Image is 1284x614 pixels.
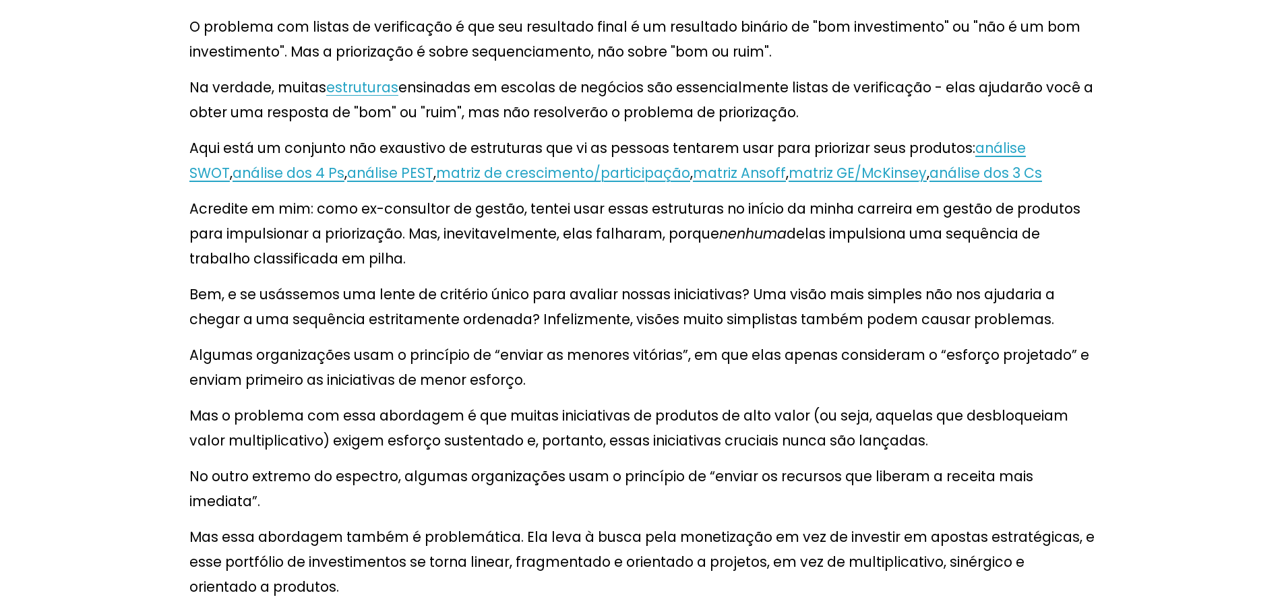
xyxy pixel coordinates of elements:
[189,17,1084,61] font: O problema com listas de verificação é que seu resultado final é um resultado binário de "bom inv...
[927,163,929,183] font: ,
[189,78,326,97] font: Na verdade, muitas
[326,78,398,97] a: estruturas
[433,163,436,183] font: ,
[233,163,344,183] a: análise dos 4 Ps
[929,163,1042,183] a: análise dos 3 Cs
[347,163,433,183] a: análise PEST
[436,163,690,183] a: matriz de crescimento/participação
[189,345,1093,390] font: Algumas organizações usam o princípio de “enviar as menores vitórias”, em que elas apenas conside...
[189,78,1097,122] font: ensinadas em escolas de negócios são essencialmente listas de verificação - elas ajudarão você a ...
[189,199,1084,243] font: Acredite em mim: como ex-consultor de gestão, tentei usar essas estruturas no início da minha car...
[789,163,927,183] a: matriz GE/McKinsey
[786,163,789,183] font: ,
[230,163,233,183] font: ,
[344,163,347,183] font: ,
[719,224,787,243] font: nenhuma
[189,138,975,158] font: Aqui está um conjunto não exaustivo de estruturas que vi as pessoas tentarem usar para priorizar ...
[189,406,1072,450] font: Mas o problema com essa abordagem é que muitas iniciativas de produtos de alto valor (ou seja, aq...
[189,284,1058,329] font: Bem, e se usássemos uma lente de critério único para avaliar nossas iniciativas? Uma visão mais s...
[693,163,786,183] a: matriz Ansoff
[690,163,693,183] font: ,
[189,466,1037,511] font: No outro extremo do espectro, algumas organizações usam o princípio de “enviar os recursos que li...
[189,527,1098,596] font: Mas essa abordagem também é problemática. Ela leva à busca pela monetização em vez de investir em...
